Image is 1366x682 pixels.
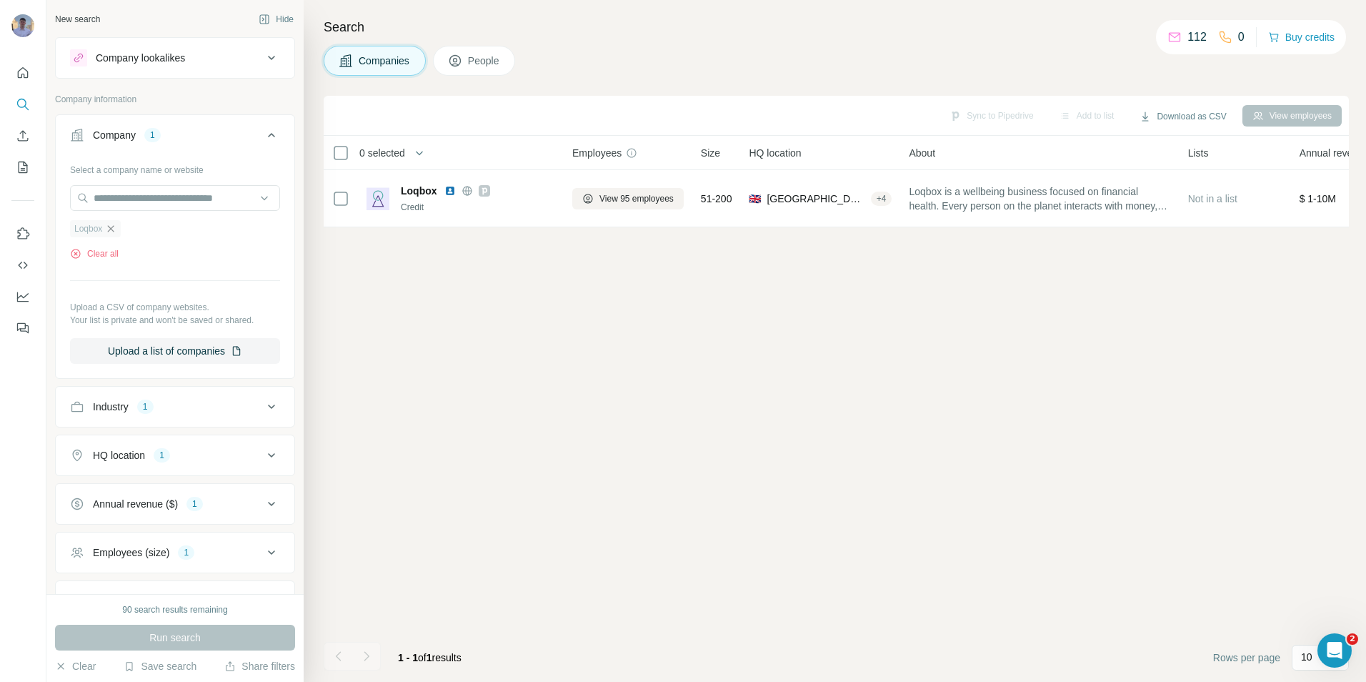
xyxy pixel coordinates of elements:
[70,338,280,364] button: Upload a list of companies
[1317,633,1352,668] iframe: Intercom live chat
[55,93,295,106] p: Company information
[56,390,294,424] button: Industry1
[93,497,178,511] div: Annual revenue ($)
[96,51,185,65] div: Company lookalikes
[11,154,34,180] button: My lists
[398,652,418,663] span: 1 - 1
[70,247,119,260] button: Clear all
[11,315,34,341] button: Feedback
[70,301,280,314] p: Upload a CSV of company websites.
[11,123,34,149] button: Enrich CSV
[224,659,295,673] button: Share filters
[56,438,294,473] button: HQ location1
[427,652,432,663] span: 1
[56,584,294,618] button: Technologies
[124,659,196,673] button: Save search
[74,222,102,235] span: Loqbox
[70,158,280,177] div: Select a company name or website
[11,284,34,310] button: Dashboard
[1347,633,1358,645] span: 2
[93,128,136,142] div: Company
[444,185,456,197] img: LinkedIn logo
[93,400,129,414] div: Industry
[324,17,1349,37] h4: Search
[401,201,555,214] div: Credit
[178,546,194,559] div: 1
[137,400,154,413] div: 1
[93,448,145,463] div: HQ location
[1268,27,1335,47] button: Buy credits
[749,146,801,160] span: HQ location
[909,184,1170,213] span: Loqbox is a wellbeing business focused on financial health. Every person on the planet interacts ...
[56,41,294,75] button: Company lookalikes
[398,652,462,663] span: results
[93,545,169,560] div: Employees (size)
[11,221,34,247] button: Use Surfe on LinkedIn
[367,187,389,210] img: Logo of Loqbox
[11,252,34,278] button: Use Surfe API
[122,603,227,616] div: 90 search results remaining
[249,9,304,30] button: Hide
[1300,193,1336,204] span: $ 1-10M
[468,54,501,68] span: People
[1301,650,1312,664] p: 10
[359,146,405,160] span: 0 selected
[701,192,732,206] span: 51-200
[749,192,761,206] span: 🇬🇧
[144,129,161,142] div: 1
[1188,146,1209,160] span: Lists
[56,535,294,570] button: Employees (size)1
[186,498,203,510] div: 1
[401,184,437,198] span: Loqbox
[701,146,720,160] span: Size
[56,118,294,158] button: Company1
[1130,106,1236,127] button: Download as CSV
[1213,651,1280,665] span: Rows per page
[572,146,622,160] span: Employees
[154,449,170,462] div: 1
[1188,193,1237,204] span: Not in a list
[871,192,892,205] div: + 4
[11,14,34,37] img: Avatar
[55,13,100,26] div: New search
[55,659,96,673] button: Clear
[1187,29,1207,46] p: 112
[599,192,674,205] span: View 95 employees
[11,92,34,117] button: Search
[1238,29,1245,46] p: 0
[572,188,684,209] button: View 95 employees
[909,146,935,160] span: About
[359,54,411,68] span: Companies
[767,192,864,206] span: [GEOGRAPHIC_DATA], [GEOGRAPHIC_DATA], [GEOGRAPHIC_DATA]
[56,487,294,521] button: Annual revenue ($)1
[418,652,427,663] span: of
[70,314,280,327] p: Your list is private and won't be saved or shared.
[11,60,34,86] button: Quick start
